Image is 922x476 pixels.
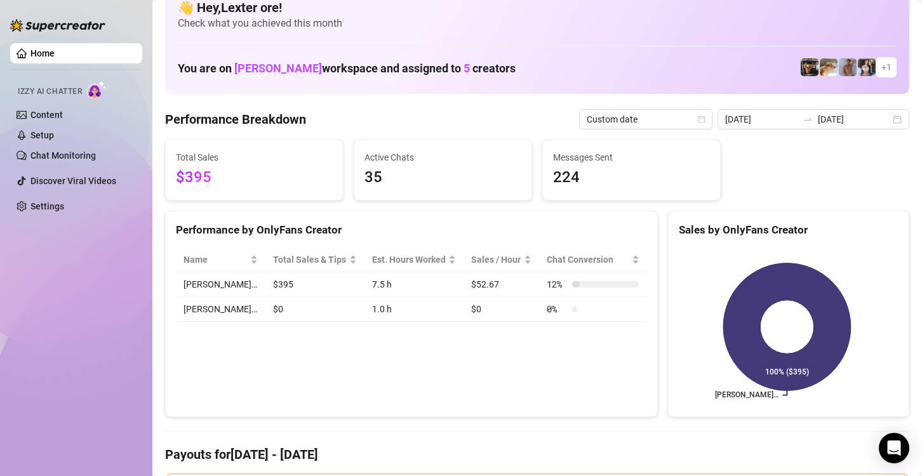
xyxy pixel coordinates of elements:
a: Settings [30,201,64,211]
span: Name [184,253,248,267]
span: Messages Sent [553,150,710,164]
text: [PERSON_NAME]… [715,391,778,400]
span: Check what you achieved this month [178,17,897,30]
a: Discover Viral Videos [30,176,116,186]
input: End date [818,112,890,126]
th: Sales / Hour [464,248,539,272]
h1: You are on workspace and assigned to creators [178,62,516,76]
span: [PERSON_NAME] [234,62,322,75]
span: Chat Conversion [547,253,629,267]
a: Setup [30,130,54,140]
td: [PERSON_NAME]… [176,297,265,322]
span: Active Chats [364,150,521,164]
span: Total Sales & Tips [273,253,347,267]
td: $52.67 [464,272,539,297]
div: Open Intercom Messenger [879,433,909,463]
td: $0 [464,297,539,322]
span: to [803,114,813,124]
span: Custom date [587,110,705,129]
img: Nathan [801,58,818,76]
div: Est. Hours Worked [372,253,446,267]
td: $395 [265,272,364,297]
h4: Payouts for [DATE] - [DATE] [165,446,909,463]
div: Performance by OnlyFans Creator [176,221,647,239]
img: logo-BBDzfeDw.svg [10,19,105,32]
span: Izzy AI Chatter [18,86,82,98]
th: Chat Conversion [539,248,647,272]
img: Zac [820,58,838,76]
input: Start date [725,112,798,126]
span: + 1 [881,60,892,74]
span: $395 [176,166,333,190]
span: swap-right [803,114,813,124]
span: 5 [464,62,470,75]
th: Name [176,248,265,272]
span: 35 [364,166,521,190]
div: Sales by OnlyFans Creator [679,221,899,239]
span: 224 [553,166,710,190]
a: Chat Monitoring [30,150,96,161]
td: $0 [265,297,364,322]
a: Home [30,48,55,58]
img: Joey [839,58,857,76]
span: 0 % [547,302,567,316]
img: AI Chatter [87,81,107,99]
h4: Performance Breakdown [165,110,306,128]
td: 7.5 h [364,272,464,297]
span: calendar [698,116,705,123]
span: 12 % [547,277,567,291]
th: Total Sales & Tips [265,248,364,272]
td: [PERSON_NAME]… [176,272,265,297]
span: Sales / Hour [471,253,521,267]
img: Katy [858,58,876,76]
span: Total Sales [176,150,333,164]
td: 1.0 h [364,297,464,322]
a: Content [30,110,63,120]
